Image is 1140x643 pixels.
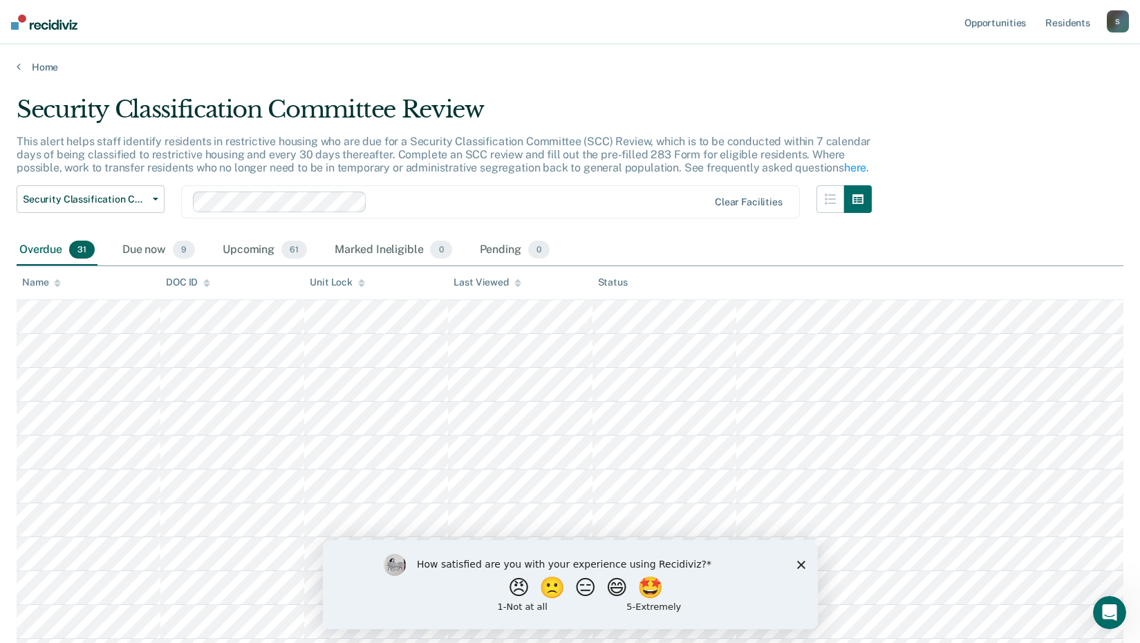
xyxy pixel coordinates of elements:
p: This alert helps staff identify residents in restrictive housing who are due for a Security Class... [17,135,870,174]
div: Due now9 [120,235,198,265]
a: Home [17,61,1123,73]
div: Overdue31 [17,235,97,265]
div: DOC ID [166,277,210,288]
div: Upcoming61 [220,235,310,265]
iframe: Intercom live chat [1093,596,1126,629]
div: Status [598,277,628,288]
div: Marked Ineligible0 [332,235,455,265]
span: 9 [173,241,195,259]
iframe: Survey by Kim from Recidiviz [323,540,818,629]
span: 61 [281,241,307,259]
div: Last Viewed [454,277,521,288]
span: 31 [69,241,95,259]
img: Recidiviz [11,15,77,30]
div: Pending0 [477,235,552,265]
button: Security Classification Committee Review [17,185,165,213]
div: Security Classification Committee Review [17,95,872,135]
a: here [844,161,866,174]
div: Clear facilities [715,196,783,208]
span: Security Classification Committee Review [23,194,147,205]
span: 0 [528,241,550,259]
div: Unit Lock [310,277,365,288]
span: 0 [430,241,451,259]
div: Name [22,277,61,288]
button: S [1107,10,1129,32]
